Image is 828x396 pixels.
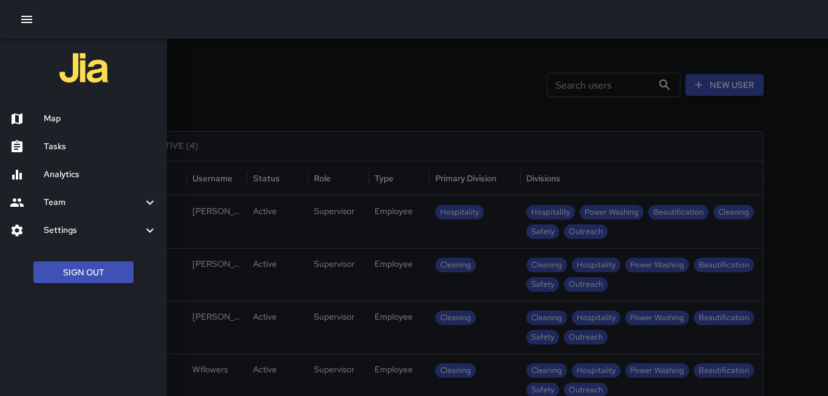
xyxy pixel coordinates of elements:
[59,44,108,92] img: jia-logo
[44,168,157,181] h6: Analytics
[44,112,157,126] h6: Map
[44,140,157,153] h6: Tasks
[33,261,134,284] button: Sign Out
[44,224,143,237] h6: Settings
[44,196,143,209] h6: Team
